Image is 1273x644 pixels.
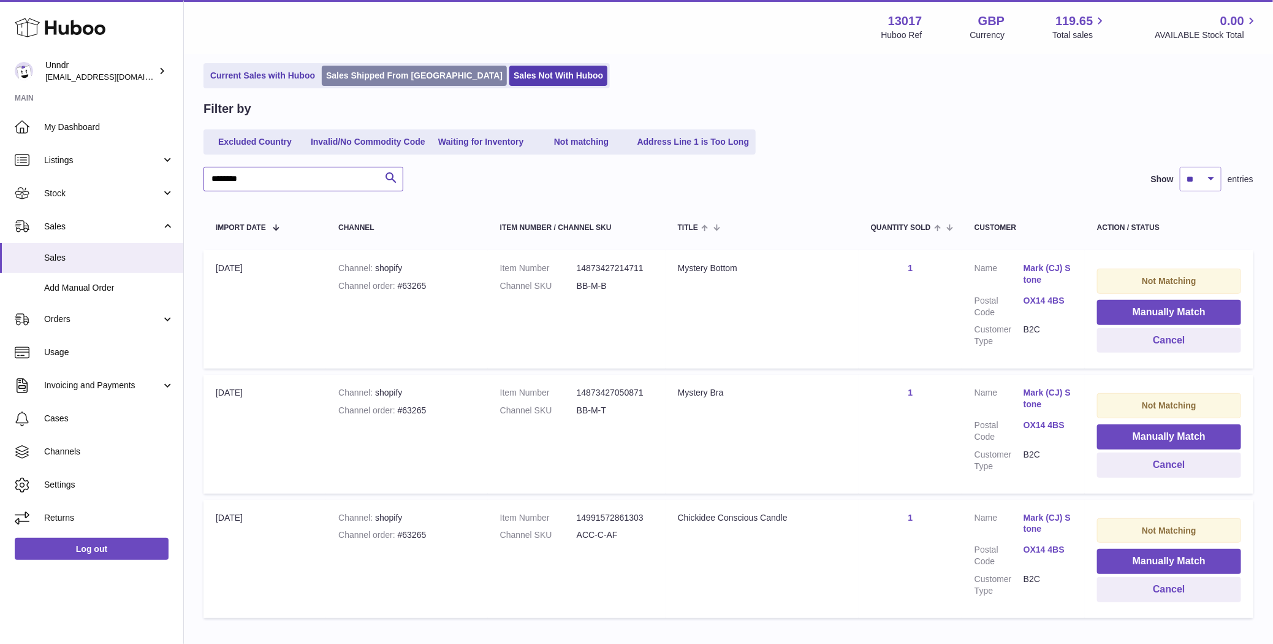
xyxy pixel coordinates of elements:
dt: Channel SKU [500,280,577,292]
strong: Channel [338,513,375,523]
dt: Postal Code [975,295,1024,318]
div: Channel [338,224,476,232]
div: Mystery Bottom [678,263,846,274]
strong: Not Matching [1142,401,1196,410]
strong: Channel order [338,281,398,291]
button: Cancel [1097,328,1241,353]
dd: B2C [1024,449,1073,472]
div: shopify [338,387,476,399]
span: Stock [44,188,161,199]
a: 0.00 AVAILABLE Stock Total [1155,13,1258,41]
dt: Postal Code [975,544,1024,567]
td: [DATE] [203,500,326,618]
span: Quantity Sold [871,224,931,232]
div: Huboo Ref [881,29,922,41]
a: 1 [908,263,913,273]
dd: 14873427214711 [577,263,653,274]
a: Mark (CJ) Stone [1024,387,1073,410]
strong: Channel [338,388,375,397]
dt: Item Number [500,512,577,524]
dd: BB-M-B [577,280,653,292]
dd: BB-M-T [577,405,653,416]
dt: Channel SKU [500,405,577,416]
dt: Channel SKU [500,529,577,541]
span: Settings [44,479,174,491]
span: Add Manual Order [44,282,174,294]
dt: Customer Type [975,449,1024,472]
span: Channels [44,446,174,458]
button: Cancel [1097,577,1241,602]
dt: Postal Code [975,420,1024,443]
a: Not matching [533,132,631,152]
a: Address Line 1 is Too Long [633,132,754,152]
div: Customer [975,224,1073,232]
img: sofiapanwar@gmail.com [15,62,33,80]
div: Unndr [45,59,156,83]
button: Cancel [1097,453,1241,478]
strong: Not Matching [1142,276,1196,286]
div: shopify [338,263,476,274]
span: Cases [44,413,174,424]
a: 1 [908,513,913,523]
button: Manually Match [1097,424,1241,450]
dt: Name [975,263,1024,289]
dd: 14991572861303 [577,512,653,524]
dt: Customer Type [975,573,1024,597]
dt: Name [975,387,1024,413]
a: Invalid/No Commodity Code [306,132,430,152]
dt: Customer Type [975,324,1024,347]
div: Mystery Bra [678,387,846,399]
span: Returns [44,512,174,524]
strong: GBP [978,13,1005,29]
strong: 13017 [888,13,922,29]
span: Sales [44,221,161,232]
dd: B2C [1024,324,1073,347]
a: 119.65 Total sales [1052,13,1107,41]
span: Invoicing and Payments [44,380,161,391]
td: [DATE] [203,375,326,493]
td: [DATE] [203,250,326,369]
div: #63265 [338,280,476,292]
div: #63265 [338,405,476,416]
a: Log out [15,538,169,560]
span: Total sales [1052,29,1107,41]
span: My Dashboard [44,121,174,133]
dd: 14873427050871 [577,387,653,399]
span: Sales [44,252,174,264]
div: Item Number / Channel SKU [500,224,653,232]
a: OX14 4BS [1024,420,1073,431]
strong: Channel order [338,530,398,540]
label: Show [1151,174,1174,185]
a: 1 [908,388,913,397]
div: #63265 [338,529,476,541]
h2: Filter by [203,101,251,117]
a: Mark (CJ) Stone [1024,263,1073,286]
a: OX14 4BS [1024,544,1073,556]
dd: ACC-C-AF [577,529,653,541]
strong: Channel order [338,405,398,415]
span: Listings [44,155,161,166]
a: Sales Not With Huboo [509,66,607,86]
div: Currency [970,29,1005,41]
strong: Not Matching [1142,526,1196,535]
dd: B2C [1024,573,1073,597]
dt: Name [975,512,1024,539]
span: 119.65 [1055,13,1093,29]
div: Chickidee Conscious Candle [678,512,846,524]
a: Mark (CJ) Stone [1024,512,1073,535]
a: Waiting for Inventory [432,132,530,152]
span: Title [678,224,698,232]
button: Manually Match [1097,549,1241,574]
dt: Item Number [500,387,577,399]
div: Action / Status [1097,224,1241,232]
span: Import date [216,224,266,232]
span: Orders [44,313,161,325]
a: Excluded Country [206,132,304,152]
strong: Channel [338,263,375,273]
dt: Item Number [500,263,577,274]
button: Manually Match [1097,300,1241,325]
span: entries [1228,174,1253,185]
span: 0.00 [1220,13,1244,29]
span: AVAILABLE Stock Total [1155,29,1258,41]
a: Current Sales with Huboo [206,66,319,86]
